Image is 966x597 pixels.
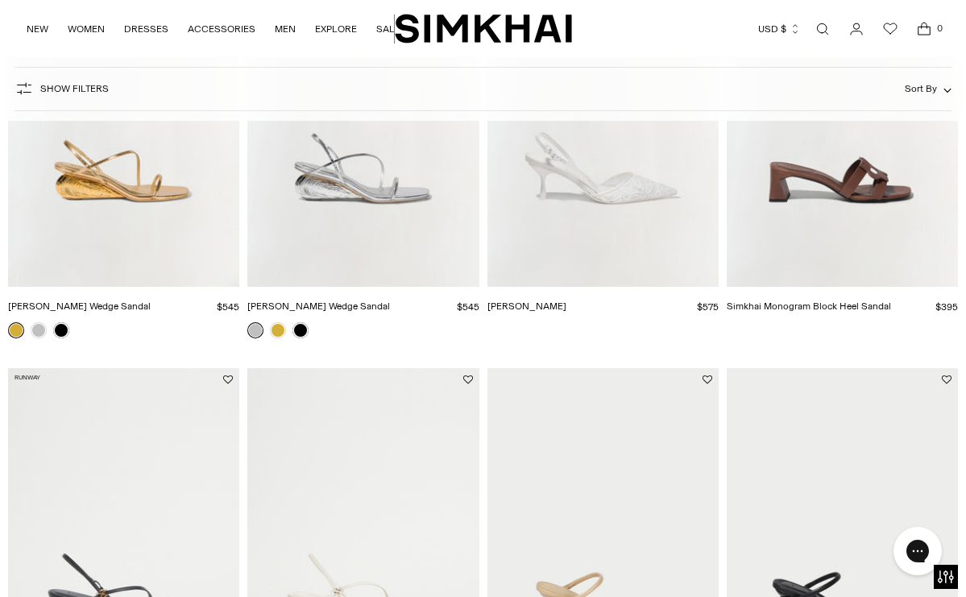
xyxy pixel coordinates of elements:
[376,11,400,47] a: SALE
[275,11,296,47] a: MEN
[806,13,839,45] a: Open search modal
[487,301,566,312] a: [PERSON_NAME]
[697,301,719,313] span: $575
[727,301,891,312] a: Simkhai Monogram Block Heel Sandal
[703,375,712,384] button: Add to Wishlist
[223,375,233,384] button: Add to Wishlist
[8,301,151,312] a: [PERSON_NAME] Wedge Sandal
[13,536,162,584] iframe: Sign Up via Text for Offers
[457,301,479,313] span: $545
[27,11,48,47] a: NEW
[15,76,109,102] button: Show Filters
[124,11,168,47] a: DRESSES
[40,83,109,94] span: Show Filters
[905,83,937,94] span: Sort By
[840,13,873,45] a: Go to the account page
[758,11,801,47] button: USD $
[908,13,940,45] a: Open cart modal
[942,375,951,384] button: Add to Wishlist
[885,521,950,581] iframe: Gorgias live chat messenger
[932,21,947,35] span: 0
[247,301,390,312] a: [PERSON_NAME] Wedge Sandal
[217,301,239,313] span: $545
[905,80,951,97] button: Sort By
[874,13,906,45] a: Wishlist
[68,11,105,47] a: WOMEN
[188,11,255,47] a: ACCESSORIES
[315,11,357,47] a: EXPLORE
[935,301,958,313] span: $395
[463,375,473,384] button: Add to Wishlist
[395,13,572,44] a: SIMKHAI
